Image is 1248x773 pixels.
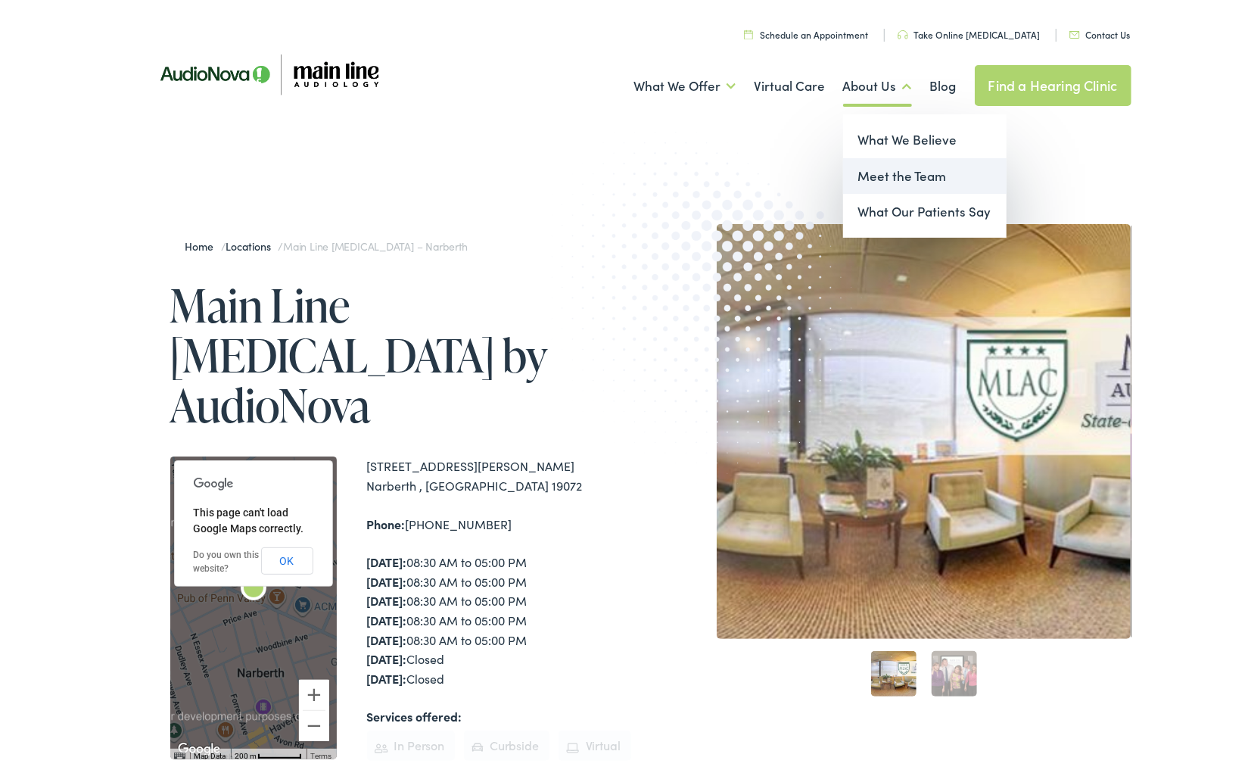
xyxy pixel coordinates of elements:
a: What We Believe [843,117,1007,154]
a: Take Online [MEDICAL_DATA] [898,23,1041,36]
a: Open this area in Google Maps (opens a new window) [174,735,224,755]
a: Virtual Care [754,54,825,110]
button: OK [261,543,313,570]
img: utility icon [898,26,908,35]
strong: [DATE]: [367,588,407,604]
img: utility icon [744,25,753,35]
strong: [DATE]: [367,646,407,662]
a: Schedule an Appointment [744,23,869,36]
div: Main Line Audiology by AudioNova [235,567,272,603]
div: [STREET_ADDRESS][PERSON_NAME] Narberth , [GEOGRAPHIC_DATA] 19072 [367,452,632,491]
strong: [DATE]: [367,569,407,585]
a: 2 [932,647,977,692]
strong: [DATE]: [367,627,407,644]
span: / / [185,234,468,249]
a: Blog [930,54,957,110]
button: Keyboard shortcuts [174,747,185,757]
strong: Phone: [367,511,406,528]
div: [PHONE_NUMBER] [367,510,632,530]
strong: [DATE]: [367,607,407,624]
span: 200 m [235,747,257,756]
a: What Our Patients Say [843,189,1007,226]
img: utility icon [1069,26,1080,34]
a: About Us [843,54,912,110]
a: What We Offer [633,54,736,110]
button: Map Scale: 200 m per 55 pixels [231,744,307,755]
button: Zoom out [299,706,329,737]
button: Map Data [195,747,226,757]
div: 08:30 AM to 05:00 PM 08:30 AM to 05:00 PM 08:30 AM to 05:00 PM 08:30 AM to 05:00 PM 08:30 AM to 0... [367,548,632,684]
strong: Services offered: [367,703,462,720]
li: Curbside [464,726,549,756]
a: Terms (opens in new tab) [311,747,332,756]
a: Home [185,234,221,249]
a: Locations [226,234,278,249]
li: Virtual [559,726,631,756]
li: In Person [367,726,456,756]
a: Meet the Team [843,154,1007,190]
h1: Main Line [MEDICAL_DATA] by AudioNova [170,276,632,425]
strong: [DATE]: [367,665,407,682]
img: Google [174,735,224,755]
a: 1 [871,647,917,692]
a: Find a Hearing Clinic [975,61,1131,101]
span: This page can't load Google Maps correctly. [194,502,304,530]
a: Do you own this website? [194,545,260,569]
strong: [DATE]: [367,549,407,566]
a: Contact Us [1069,23,1131,36]
span: Main Line [MEDICAL_DATA] – Narberth [283,234,467,249]
button: Zoom in [299,675,329,706]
